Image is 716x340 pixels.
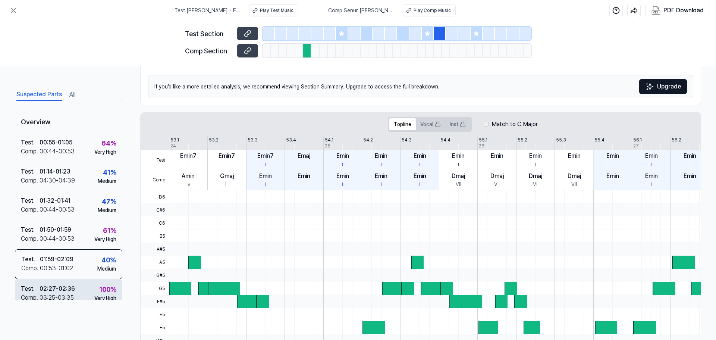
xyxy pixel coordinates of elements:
div: 01:14 - 01:23 [40,167,70,176]
div: 24 [170,143,176,149]
div: i [342,160,343,168]
div: Dmaj [568,172,581,181]
div: Emin [414,172,426,181]
div: 53.3 [248,137,258,143]
div: i [381,160,382,168]
div: 56.2 [672,137,681,143]
div: VII [494,181,500,188]
div: 54.3 [402,137,412,143]
div: Emin [298,172,310,181]
div: 47 % [102,196,116,206]
div: 40 % [101,255,116,265]
div: i [304,160,305,168]
div: i [265,181,266,188]
div: i [496,160,497,168]
div: Amin [182,172,195,181]
div: Emin [645,152,658,160]
div: 64 % [101,138,116,148]
div: Comp . [21,147,40,156]
div: Test . [21,138,40,147]
div: i [188,160,189,168]
div: i [419,160,420,168]
div: Play Comp Music [414,7,451,14]
div: VII [456,181,461,188]
span: B5 [141,230,169,243]
div: i [574,160,575,168]
div: 53.4 [286,137,296,143]
img: PDF Download [651,6,660,15]
div: Play Test Music [260,7,293,14]
span: A#5 [141,243,169,256]
div: i [265,160,266,168]
div: 100 % [99,284,116,294]
span: C#6 [141,203,169,216]
div: Emin [606,172,619,181]
div: If you’d like a more detailed analysis, we recommend viewing Section Summary. Upgrade to access t... [148,75,693,98]
div: i [690,181,691,188]
div: i [226,160,227,168]
img: help [612,7,620,14]
div: i [612,160,613,168]
div: 53.1 [170,137,179,143]
div: i [419,181,420,188]
div: 01:32 - 01:41 [40,196,70,205]
span: G5 [141,282,169,295]
div: 55.3 [556,137,566,143]
div: 02:27 - 02:36 [40,284,75,293]
div: Emin [452,152,465,160]
div: 01:50 - 01:59 [40,225,71,234]
div: PDF Download [663,6,704,15]
div: Emin [606,152,619,160]
button: Upgrade [639,79,687,94]
div: 03:25 - 03:35 [40,293,74,302]
div: 27 [633,143,639,149]
div: Comp Section [185,46,233,56]
div: Test . [21,167,40,176]
span: Test [141,150,169,170]
button: PDF Download [650,4,705,17]
div: Emin [375,172,387,181]
div: Emin [491,152,503,160]
button: Vocal [416,118,445,130]
div: Very High [94,294,116,302]
div: 00:44 - 00:53 [40,234,75,243]
div: i [458,160,459,168]
span: F#5 [141,295,169,308]
div: Emin [336,172,349,181]
div: Emaj [298,152,310,160]
div: i [612,181,613,188]
div: III [225,181,229,188]
div: 56.1 [633,137,642,143]
div: Test . [21,284,40,293]
button: Play Comp Music [403,4,456,16]
button: Inst [445,118,470,130]
div: i [342,181,343,188]
div: Comp . [21,293,40,302]
div: Dmaj [490,172,504,181]
div: Emin [684,152,696,160]
div: 00:53 - 01:02 [40,264,73,273]
div: 25 [325,143,330,149]
div: Test . [21,255,40,264]
div: 04:30 - 04:39 [40,176,75,185]
div: 53.2 [209,137,219,143]
div: Overview [15,112,122,133]
span: C6 [141,216,169,230]
div: Medium [97,265,116,273]
div: Emin7 [180,152,197,160]
div: Emin [529,152,542,160]
span: D6 [141,190,169,203]
div: Emin [684,172,696,181]
div: VII [533,181,538,188]
div: i [690,160,691,168]
div: Dmaj [452,172,465,181]
div: Dmaj [529,172,542,181]
img: Sparkles [645,82,654,91]
div: Emin [336,152,349,160]
div: 26 [479,143,484,149]
span: Comp [141,170,169,190]
div: i [651,181,652,188]
div: i [304,181,305,188]
div: 41 % [103,167,116,177]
